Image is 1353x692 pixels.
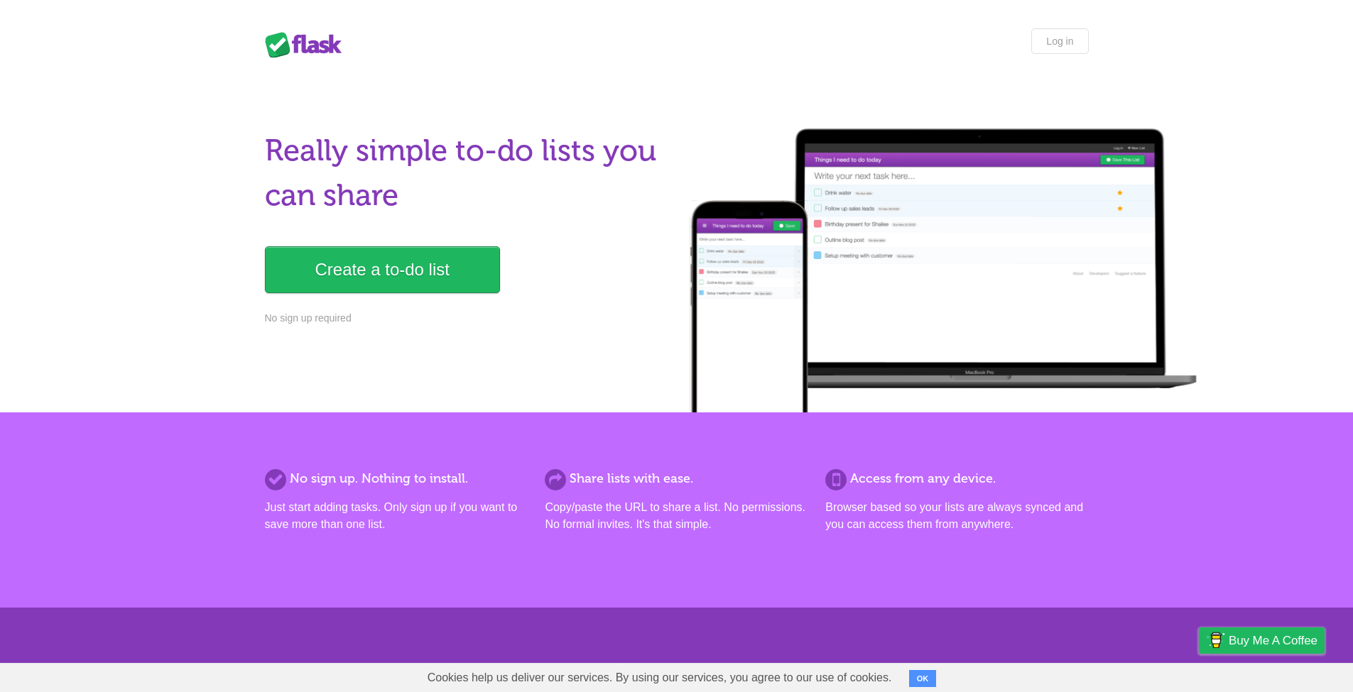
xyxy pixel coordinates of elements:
img: Buy me a coffee [1206,628,1225,652]
a: Buy me a coffee [1199,627,1325,654]
h2: Share lists with ease. [545,469,808,488]
h1: Really simple to-do lists you can share [265,128,668,218]
span: Cookies help us deliver our services. By using our services, you agree to our use of cookies. [413,664,906,692]
a: Log in [1031,28,1088,54]
div: Flask Lists [265,32,350,57]
p: Browser based so your lists are always synced and you can access them from anywhere. [825,499,1088,533]
p: Just start adding tasks. Only sign up if you want to save more than one list. [265,499,528,533]
h2: Access from any device. [825,469,1088,488]
h2: No sign up. Nothing to install. [265,469,528,488]
p: Copy/paste the URL to share a list. No permissions. No formal invites. It's that simple. [545,499,808,533]
button: OK [909,670,937,687]
a: Create a to-do list [265,246,500,293]
span: Buy me a coffee [1229,628,1317,653]
p: No sign up required [265,311,668,326]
